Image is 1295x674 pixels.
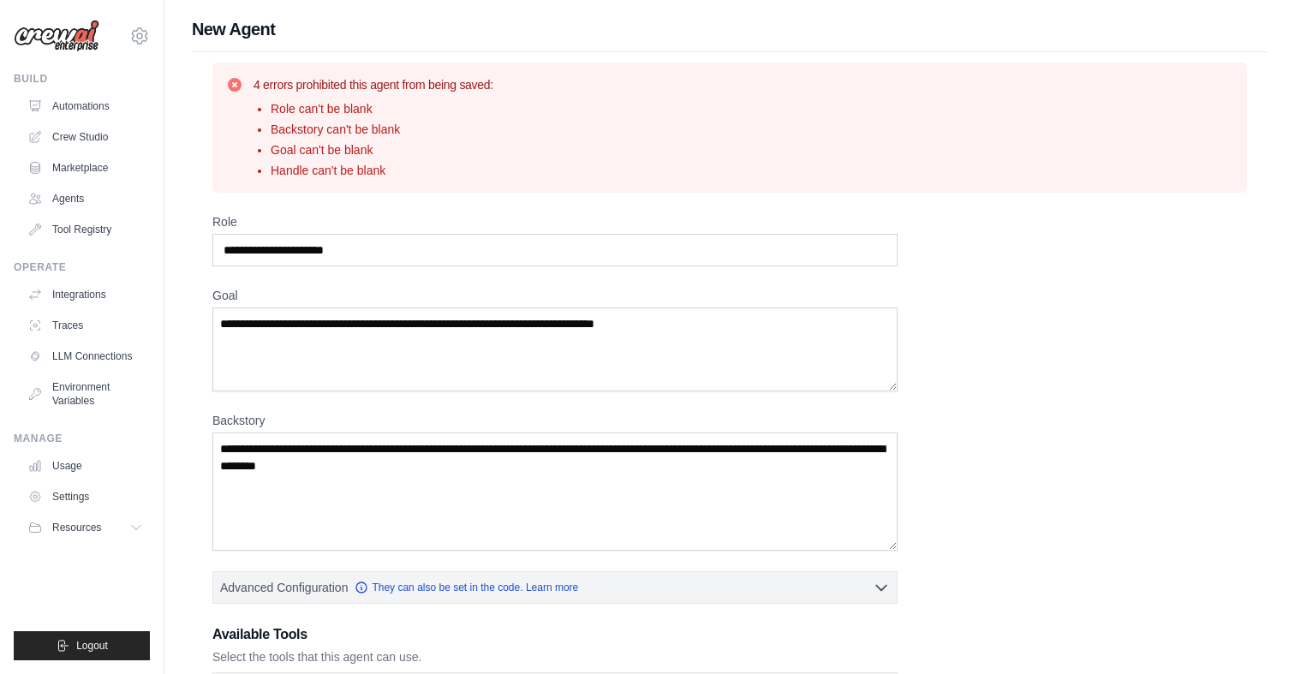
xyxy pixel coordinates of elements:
a: Automations [21,92,150,120]
div: Operate [14,260,150,274]
label: Backstory [212,412,898,429]
span: Resources [52,521,101,534]
img: Logo [14,20,99,52]
li: Goal can't be blank [271,141,493,158]
span: Logout [76,639,108,653]
a: Usage [21,452,150,480]
li: Handle can't be blank [271,162,493,179]
div: Manage [14,432,150,445]
button: Resources [21,514,150,541]
span: Advanced Configuration [220,579,348,596]
a: Agents [21,185,150,212]
p: Select the tools that this agent can use. [212,648,898,665]
a: Tool Registry [21,216,150,243]
a: LLM Connections [21,343,150,370]
li: Role can't be blank [271,100,493,117]
label: Role [212,213,898,230]
h3: Available Tools [212,624,898,645]
a: Traces [21,312,150,339]
a: Marketplace [21,154,150,182]
a: They can also be set in the code. Learn more [355,581,578,594]
a: Settings [21,483,150,510]
li: Backstory can't be blank [271,121,493,138]
a: Environment Variables [21,373,150,415]
h3: 4 errors prohibited this agent from being saved: [254,76,493,93]
button: Logout [14,631,150,660]
button: Advanced Configuration They can also be set in the code. Learn more [213,572,897,603]
a: Integrations [21,281,150,308]
div: Build [14,72,150,86]
a: Crew Studio [21,123,150,151]
label: Goal [212,287,898,304]
h1: New Agent [192,17,1268,41]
